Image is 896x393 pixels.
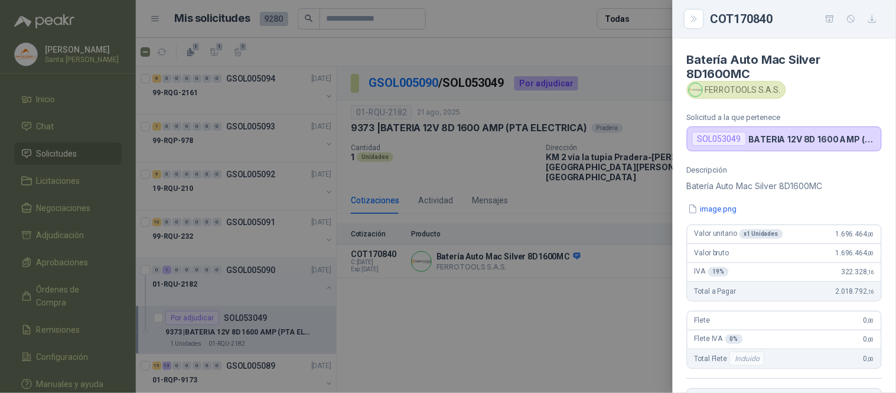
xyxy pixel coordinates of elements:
[687,179,882,193] p: Batería Auto Mac Silver 8D1600MC
[729,352,765,366] div: Incluido
[867,231,874,238] span: ,00
[687,113,882,122] p: Solicitud a la que pertenece
[695,287,736,295] span: Total a Pagar
[867,356,874,362] span: ,00
[687,165,882,174] p: Descripción
[836,230,874,238] span: 1.696.464
[867,317,874,324] span: ,00
[687,12,701,26] button: Close
[687,81,786,99] div: FERROTOOLS S.A.S.
[687,53,882,81] h4: Batería Auto Mac Silver 8D1600MC
[867,250,874,256] span: ,00
[867,269,874,275] span: ,16
[695,267,729,277] span: IVA
[867,336,874,343] span: ,00
[695,229,783,239] span: Valor unitario
[867,288,874,295] span: ,16
[692,132,747,146] div: SOL053049
[836,249,874,257] span: 1.696.464
[695,352,767,366] span: Total Flete
[749,134,877,144] p: BATERIA 12V 8D 1600 AMP (PTA ELECTRICA)
[864,355,874,363] span: 0
[708,267,729,277] div: 19 %
[711,9,882,28] div: COT170840
[841,268,874,276] span: 322.328
[695,249,729,257] span: Valor bruto
[695,334,743,344] span: Flete IVA
[864,335,874,343] span: 0
[836,287,874,295] span: 2.018.792
[687,203,738,215] button: image.png
[695,316,710,324] span: Flete
[689,83,702,96] img: Company Logo
[739,229,783,239] div: x 1 Unidades
[725,334,743,344] div: 0 %
[864,316,874,324] span: 0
